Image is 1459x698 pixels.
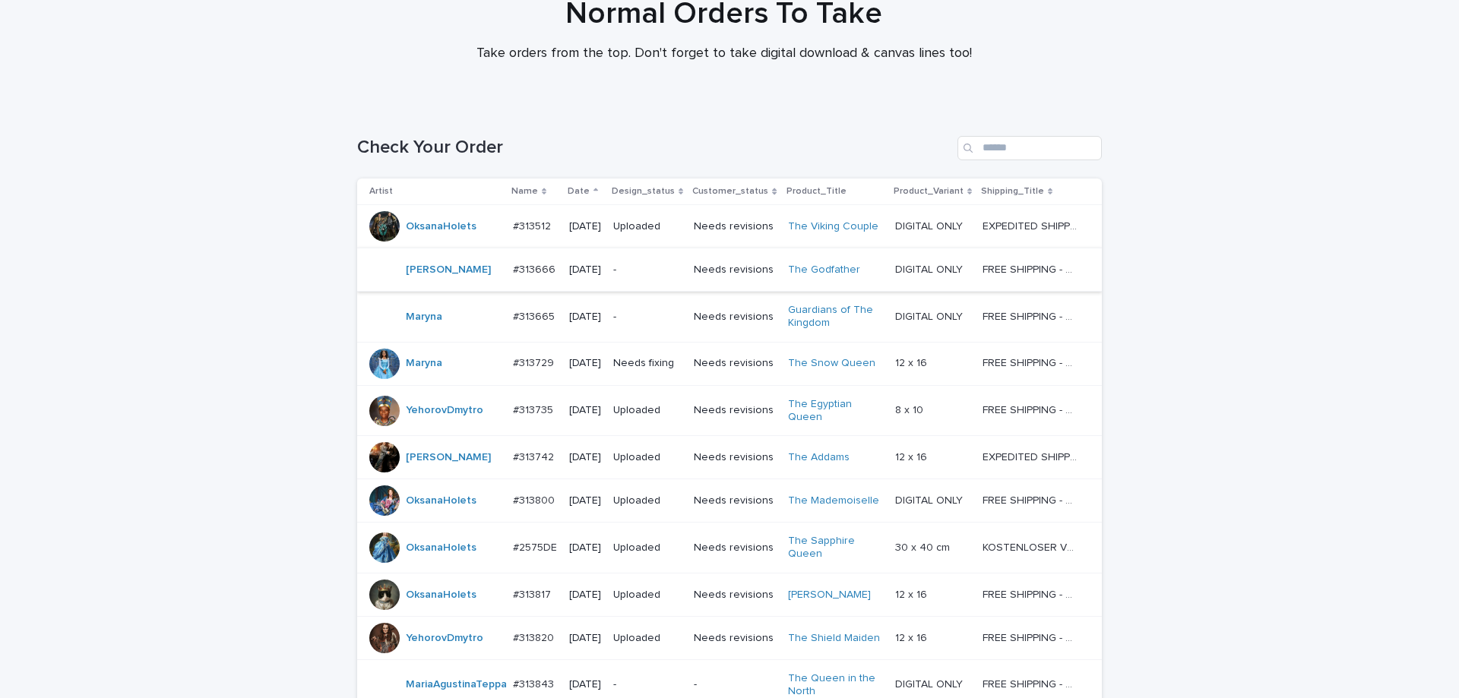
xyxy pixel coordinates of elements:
[613,404,682,417] p: Uploaded
[983,491,1081,507] p: FREE SHIPPING - preview in 1-2 business days, after your approval delivery will take 5-10 b.d.
[369,183,393,200] p: Artist
[406,264,491,276] a: [PERSON_NAME]
[788,451,850,464] a: The Addams
[569,542,601,554] p: [DATE]
[613,678,682,691] p: -
[406,542,476,554] a: OksanaHolets
[694,220,775,233] p: Needs revisions
[569,589,601,602] p: [DATE]
[511,183,538,200] p: Name
[788,494,879,507] a: The Mademoiselle
[569,494,601,507] p: [DATE]
[513,629,557,645] p: #313820
[406,404,483,417] a: YehorovDmytro
[983,261,1081,276] p: FREE SHIPPING - preview in 1-2 business days, after your approval delivery will take 5-10 b.d.
[788,398,883,424] a: The Egyptian Queen
[895,401,926,417] p: 8 x 10
[568,183,590,200] p: Date
[788,220,878,233] a: The Viking Couple
[406,632,483,645] a: YehorovDmytro
[788,357,875,370] a: The Snow Queen
[983,629,1081,645] p: FREE SHIPPING - preview in 1-2 business days, after your approval delivery will take 5-10 b.d.
[513,261,559,276] p: #313666
[613,494,682,507] p: Uploaded
[420,46,1028,62] p: Take orders from the top. Don't forget to take digital download & canvas lines too!
[569,311,601,324] p: [DATE]
[406,678,507,691] a: MariaAgustinaTeppa
[895,354,930,370] p: 12 x 16
[895,217,966,233] p: DIGITAL ONLY
[983,401,1081,417] p: FREE SHIPPING - preview in 1-2 business days, after your approval delivery will take 5-10 b.d.
[613,451,682,464] p: Uploaded
[895,491,966,507] p: DIGITAL ONLY
[513,539,560,554] p: #2575DE
[406,311,442,324] a: Maryna
[694,589,775,602] p: Needs revisions
[513,448,557,464] p: #313742
[983,308,1081,324] p: FREE SHIPPING - preview in 1-2 business days, after your approval delivery will take 5-10 b.d.
[406,589,476,602] a: OksanaHolets
[694,404,775,417] p: Needs revisions
[357,523,1102,573] tr: OksanaHolets #2575DE#2575DE [DATE]UploadedNeeds revisionsThe Sapphire Queen 30 x 40 cm30 x 40 cm ...
[513,675,557,691] p: #313843
[694,678,775,691] p: -
[357,436,1102,479] tr: [PERSON_NAME] #313742#313742 [DATE]UploadedNeeds revisionsThe Addams 12 x 1612 x 16 EXPEDITED SHI...
[513,491,558,507] p: #313800
[406,220,476,233] a: OksanaHolets
[569,264,601,276] p: [DATE]
[983,448,1081,464] p: EXPEDITED SHIPPING - preview in 1 business day; delivery up to 5 business days after your approval.
[513,308,558,324] p: #313665
[788,672,883,698] a: The Queen in the North
[613,357,682,370] p: Needs fixing
[895,261,966,276] p: DIGITAL ONLY
[569,357,601,370] p: [DATE]
[694,542,775,554] p: Needs revisions
[895,629,930,645] p: 12 x 16
[357,292,1102,343] tr: Maryna #313665#313665 [DATE]-Needs revisionsGuardians of The Kingdom DIGITAL ONLYDIGITAL ONLY FRE...
[513,354,557,370] p: #313729
[357,385,1102,436] tr: YehorovDmytro #313735#313735 [DATE]UploadedNeeds revisionsThe Egyptian Queen 8 x 108 x 10 FREE SH...
[569,220,601,233] p: [DATE]
[406,357,442,370] a: Maryna
[357,342,1102,385] tr: Maryna #313729#313729 [DATE]Needs fixingNeeds revisionsThe Snow Queen 12 x 1612 x 16 FREE SHIPPIN...
[357,616,1102,659] tr: YehorovDmytro #313820#313820 [DATE]UploadedNeeds revisionsThe Shield Maiden 12 x 1612 x 16 FREE S...
[513,217,554,233] p: #313512
[694,451,775,464] p: Needs revisions
[694,357,775,370] p: Needs revisions
[694,494,775,507] p: Needs revisions
[981,183,1044,200] p: Shipping_Title
[613,264,682,276] p: -
[788,535,883,561] a: The Sapphire Queen
[569,632,601,645] p: [DATE]
[357,573,1102,616] tr: OksanaHolets #313817#313817 [DATE]UploadedNeeds revisions[PERSON_NAME] 12 x 1612 x 16 FREE SHIPPI...
[895,308,966,324] p: DIGITAL ONLY
[613,632,682,645] p: Uploaded
[983,539,1081,554] p: KOSTENLOSER VERSAND - Vorschau in 1-2 Werktagen, nach Genehmigung 10-12 Werktage Lieferung
[569,678,601,691] p: [DATE]
[788,264,860,276] a: The Godfather
[569,404,601,417] p: [DATE]
[613,542,682,554] p: Uploaded
[406,494,476,507] a: OksanaHolets
[406,451,491,464] a: [PERSON_NAME]
[788,304,883,330] a: Guardians of The Kingdom
[894,183,964,200] p: Product_Variant
[613,311,682,324] p: -
[983,586,1081,602] p: FREE SHIPPING - preview in 1-2 business days, after your approval delivery will take 5-10 b.d.
[895,675,966,691] p: DIGITAL ONLY
[612,183,675,200] p: Design_status
[957,136,1102,160] input: Search
[513,586,554,602] p: #313817
[569,451,601,464] p: [DATE]
[788,632,880,645] a: The Shield Maiden
[983,675,1081,691] p: FREE SHIPPING - preview in 1-2 business days, after your approval delivery will take 5-10 b.d.
[357,205,1102,248] tr: OksanaHolets #313512#313512 [DATE]UploadedNeeds revisionsThe Viking Couple DIGITAL ONLYDIGITAL ON...
[357,137,951,159] h1: Check Your Order
[983,354,1081,370] p: FREE SHIPPING - preview in 1-2 business days, after your approval delivery will take 5-10 b.d.
[786,183,847,200] p: Product_Title
[513,401,556,417] p: #313735
[983,217,1081,233] p: EXPEDITED SHIPPING - preview in 1 business day; delivery up to 5 business days after your approval.
[694,264,775,276] p: Needs revisions
[895,539,953,554] p: 30 x 40 cm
